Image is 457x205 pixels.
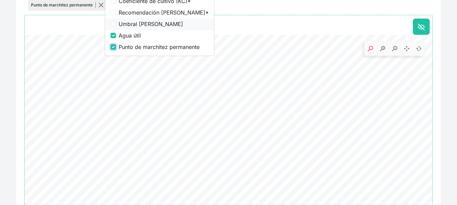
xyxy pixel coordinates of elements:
g: Pan [405,46,410,51]
g: Zoom [368,46,374,51]
p: Punto de marchitez permanente [31,2,96,8]
g: Zoom in [380,46,386,51]
button: Ocultar todo [413,19,430,35]
label: Agua útil [119,31,209,40]
label: Punto de marchitez permanente [119,43,209,51]
g: Reset [417,46,422,51]
label: Recomendación [PERSON_NAME] [119,8,209,17]
g: Zoom out [393,46,398,51]
label: Umbral [PERSON_NAME] [119,20,209,28]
